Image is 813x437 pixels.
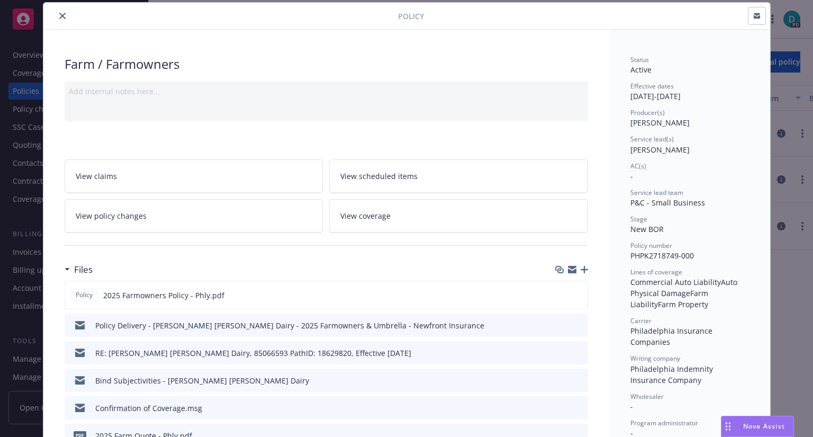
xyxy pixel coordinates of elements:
[630,251,694,261] span: PHPK2718749-000
[95,375,309,386] div: Bind Subjectivities - [PERSON_NAME] [PERSON_NAME] Dairy
[95,320,484,331] div: Policy Delivery - [PERSON_NAME] [PERSON_NAME] Dairy - 2025 Farmowners & Umbrella - Newfront Insur...
[630,198,705,208] span: P&C - Small Business
[95,403,202,414] div: Confirmation of Coverage.msg
[630,316,652,325] span: Carrier
[630,418,698,427] span: Program administrator
[721,416,794,437] button: Nova Assist
[65,199,323,233] a: View policy changes
[574,290,583,301] button: preview file
[56,10,69,22] button: close
[630,224,664,234] span: New BOR
[630,392,664,401] span: Wholesaler
[557,290,565,301] button: download file
[329,159,588,193] a: View scheduled items
[630,241,672,250] span: Policy number
[574,347,584,359] button: preview file
[743,422,785,431] span: Nova Assist
[74,263,93,277] h3: Files
[340,171,418,182] span: View scheduled items
[630,277,739,298] span: Auto Physical Damage
[557,375,566,386] button: download file
[76,210,147,221] span: View policy changes
[630,171,633,181] span: -
[630,135,674,144] span: Service lead(s)
[74,290,95,300] span: Policy
[630,354,680,363] span: Writing company
[398,11,424,22] span: Policy
[557,403,566,414] button: download file
[630,162,646,171] span: AC(s)
[630,288,710,309] span: Farm Liability
[630,215,647,224] span: Stage
[630,65,652,75] span: Active
[630,145,690,155] span: [PERSON_NAME]
[65,263,93,277] div: Files
[630,188,683,197] span: Service lead team
[95,347,411,359] div: RE: [PERSON_NAME] [PERSON_NAME] Dairy, 85066593 PathID: 18629820, Effective [DATE]
[557,320,566,331] button: download file
[340,210,391,221] span: View coverage
[574,320,584,331] button: preview file
[658,299,708,309] span: Farm Property
[630,364,715,385] span: Philadelphia Indemnity Insurance Company
[630,82,674,91] span: Effective dates
[630,108,665,117] span: Producer(s)
[721,416,735,436] div: Drag to move
[76,171,117,182] span: View claims
[630,402,633,412] span: -
[630,118,690,128] span: [PERSON_NAME]
[69,86,584,97] div: Add internal notes here...
[630,82,749,102] div: [DATE] - [DATE]
[65,159,323,193] a: View claims
[630,55,649,64] span: Status
[574,403,584,414] button: preview file
[630,277,721,287] span: Commercial Auto Liability
[65,55,588,73] div: Farm / Farmowners
[630,326,715,347] span: Philadelphia Insurance Companies
[574,375,584,386] button: preview file
[329,199,588,233] a: View coverage
[557,347,566,359] button: download file
[630,267,682,277] span: Lines of coverage
[103,290,224,301] span: 2025 Farmowners Policy - Phly.pdf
